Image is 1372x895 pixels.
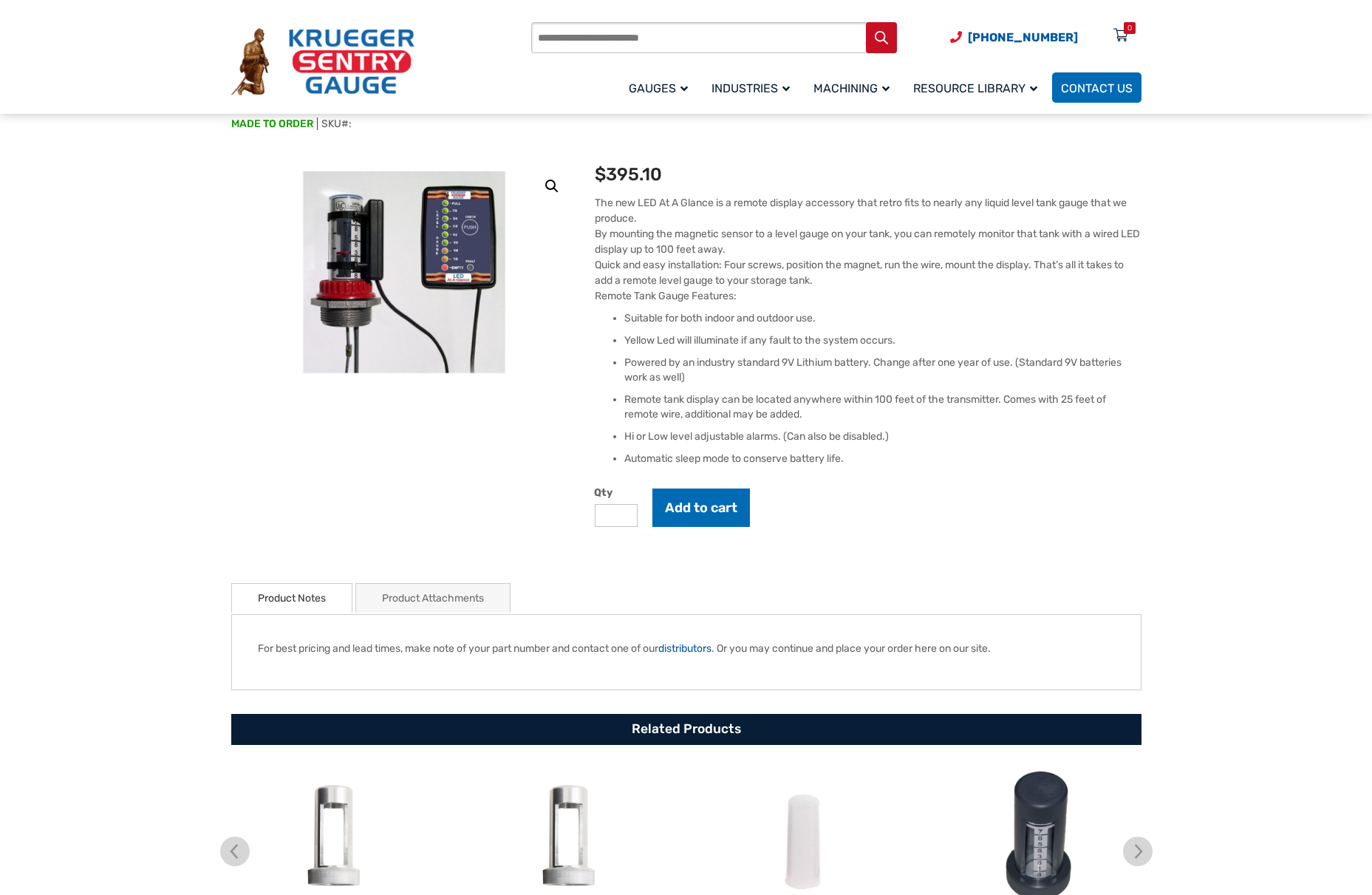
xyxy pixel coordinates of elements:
[624,311,1141,326] li: Suitable for both indoor and outdoor use.
[258,641,1115,656] p: For best pricing and lead times, make note of your part number and contact one of our . Or you ma...
[231,714,1141,745] h2: Related Products
[1052,72,1141,103] a: Contact Us
[231,117,313,132] span: MADE TO ORDER
[595,164,662,185] bdi: 395.10
[220,837,250,866] img: chevron-left.svg
[624,355,1141,385] li: Powered by an industry standard 9V Lithium battery. Change after one year of use. (Standard 9V ba...
[658,642,711,655] a: distributors
[595,504,638,527] input: Product quantity
[1127,22,1132,34] div: 0
[703,70,805,105] a: Industries
[624,452,1141,466] li: Automatic sleep mode to conserve battery life.
[231,28,414,96] img: Krueger Sentry Gauge
[595,164,606,185] span: $
[1061,81,1133,95] span: Contact Us
[904,70,1052,105] a: Resource Library
[595,195,1141,304] p: The new LED At A Glance is a remote display accessory that retro fits to nearly any liquid level ...
[258,584,326,613] a: Product Notes
[620,70,703,105] a: Gauges
[382,584,484,613] a: Product Attachments
[624,333,1141,348] li: Yellow Led will illuminate if any fault to the system occurs.
[539,173,565,200] a: View full-screen image gallery
[950,28,1078,47] a: Phone Number (920) 434-8860
[913,81,1037,95] span: Resource Library
[652,489,750,527] button: Add to cart
[813,81,890,95] span: Machining
[624,429,1141,444] li: Hi or Low level adjustable alarms. (Can also be disabled.)
[1123,837,1153,866] img: chevron-right.svg
[624,392,1141,422] li: Remote tank display can be located anywhere within 100 feet of the transmitter. Comes with 25 fee...
[711,81,790,95] span: Industries
[317,118,352,130] span: SKU#:
[968,30,1078,44] span: [PHONE_NUMBER]
[805,70,904,105] a: Machining
[629,81,688,95] span: Gauges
